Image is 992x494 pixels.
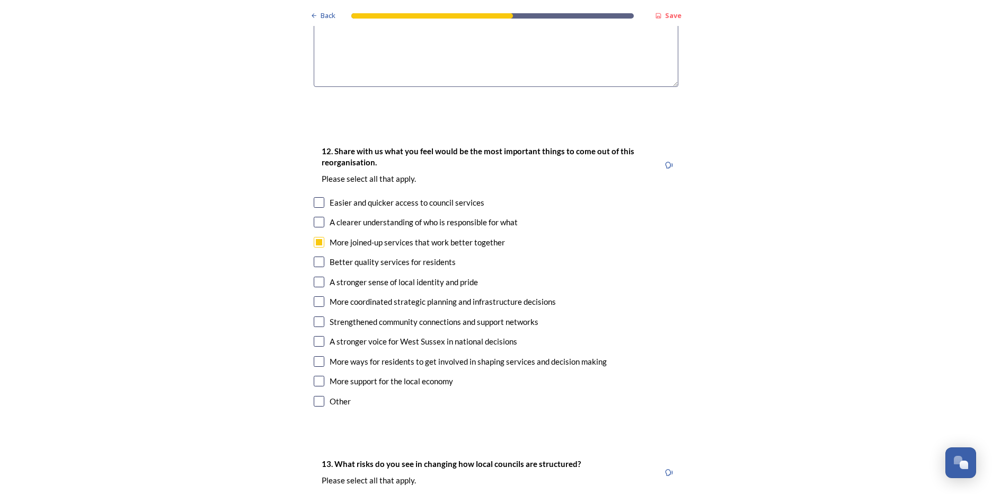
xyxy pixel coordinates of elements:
div: Better quality services for residents [330,256,456,268]
div: More ways for residents to get involved in shaping services and decision making [330,356,607,368]
strong: Save [665,11,681,20]
strong: 12. Share with us what you feel would be the most important things to come out of this reorganisa... [322,146,636,167]
div: More joined-up services that work better together [330,236,505,249]
div: A clearer understanding of who is responsible for what [330,216,518,228]
p: Please select all that apply. [322,475,581,486]
button: Open Chat [945,447,976,478]
div: Strengthened community connections and support networks [330,316,538,328]
div: A stronger sense of local identity and pride [330,276,478,288]
div: Other [330,395,351,408]
div: More support for the local economy [330,375,453,387]
span: Back [321,11,335,21]
p: Please select all that apply. [322,173,651,184]
strong: 13. What risks do you see in changing how local councils are structured? [322,459,581,469]
div: A stronger voice for West Sussex in national decisions [330,336,517,348]
div: Easier and quicker access to council services [330,197,484,209]
div: More coordinated strategic planning and infrastructure decisions [330,296,556,308]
